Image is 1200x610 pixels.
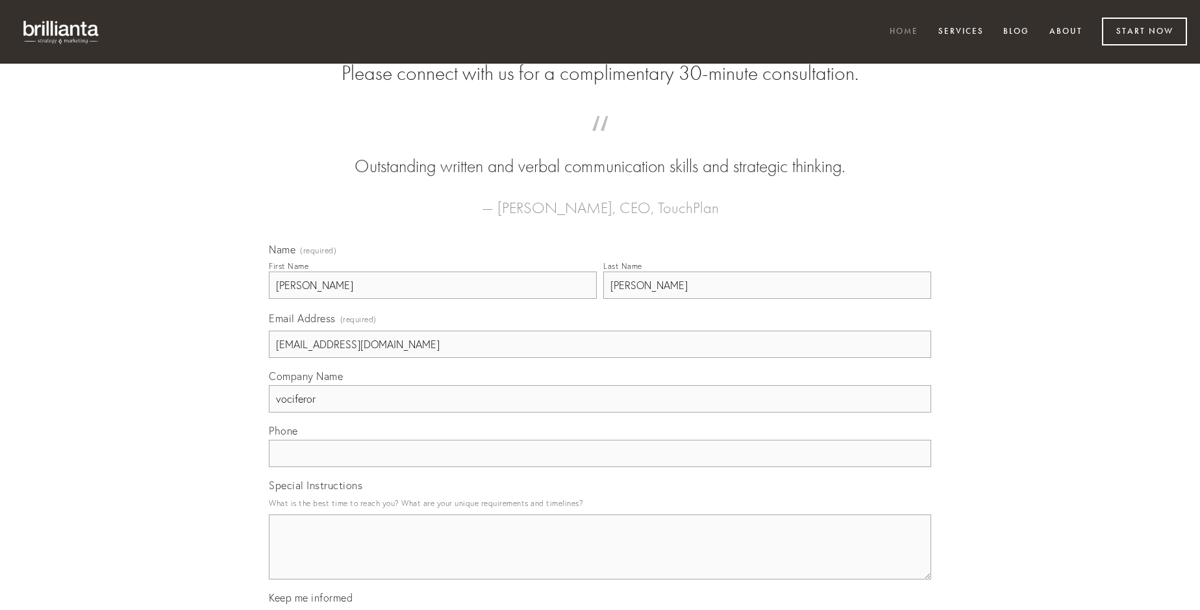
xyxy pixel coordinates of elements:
[1041,21,1091,43] a: About
[269,591,353,604] span: Keep me informed
[1102,18,1187,45] a: Start Now
[603,261,642,271] div: Last Name
[269,61,931,86] h2: Please connect with us for a complimentary 30-minute consultation.
[269,243,295,256] span: Name
[269,261,308,271] div: First Name
[995,21,1038,43] a: Blog
[269,370,343,383] span: Company Name
[269,424,298,437] span: Phone
[300,247,336,255] span: (required)
[340,311,377,328] span: (required)
[269,494,931,512] p: What is the best time to reach you? What are your unique requirements and timelines?
[290,129,910,154] span: “
[290,129,910,179] blockquote: Outstanding written and verbal communication skills and strategic thinking.
[290,179,910,221] figcaption: — [PERSON_NAME], CEO, TouchPlan
[930,21,992,43] a: Services
[269,479,362,492] span: Special Instructions
[269,312,336,325] span: Email Address
[13,13,110,51] img: brillianta - research, strategy, marketing
[881,21,927,43] a: Home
